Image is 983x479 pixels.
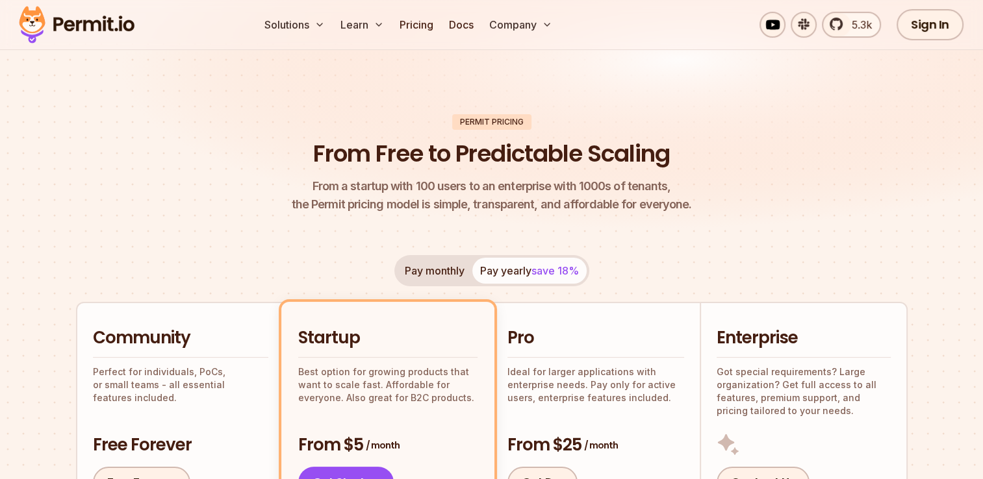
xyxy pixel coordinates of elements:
[313,138,670,170] h1: From Free to Predictable Scaling
[507,365,684,404] p: Ideal for larger applications with enterprise needs. Pay only for active users, enterprise featur...
[298,365,478,404] p: Best option for growing products that want to scale fast. Affordable for everyone. Also great for...
[335,12,389,38] button: Learn
[507,326,684,350] h2: Pro
[484,12,557,38] button: Company
[397,258,472,284] button: Pay monthly
[93,326,268,350] h2: Community
[584,439,618,452] span: / month
[822,12,881,38] a: 5.3k
[93,434,268,457] h3: Free Forever
[298,326,478,350] h2: Startup
[292,177,692,195] span: From a startup with 100 users to an enterprise with 1000s of tenants,
[366,439,400,452] span: / month
[259,12,330,38] button: Solutions
[717,326,891,350] h2: Enterprise
[292,177,692,214] p: the Permit pricing model is simple, transparent, and affordable for everyone.
[394,12,439,38] a: Pricing
[93,365,268,404] p: Perfect for individuals, PoCs, or small teams - all essential features included.
[844,17,872,32] span: 5.3k
[452,114,531,130] div: Permit Pricing
[298,434,478,457] h3: From $5
[897,9,964,40] a: Sign In
[444,12,479,38] a: Docs
[507,434,684,457] h3: From $25
[13,3,140,47] img: Permit logo
[717,365,891,417] p: Got special requirements? Large organization? Get full access to all features, premium support, a...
